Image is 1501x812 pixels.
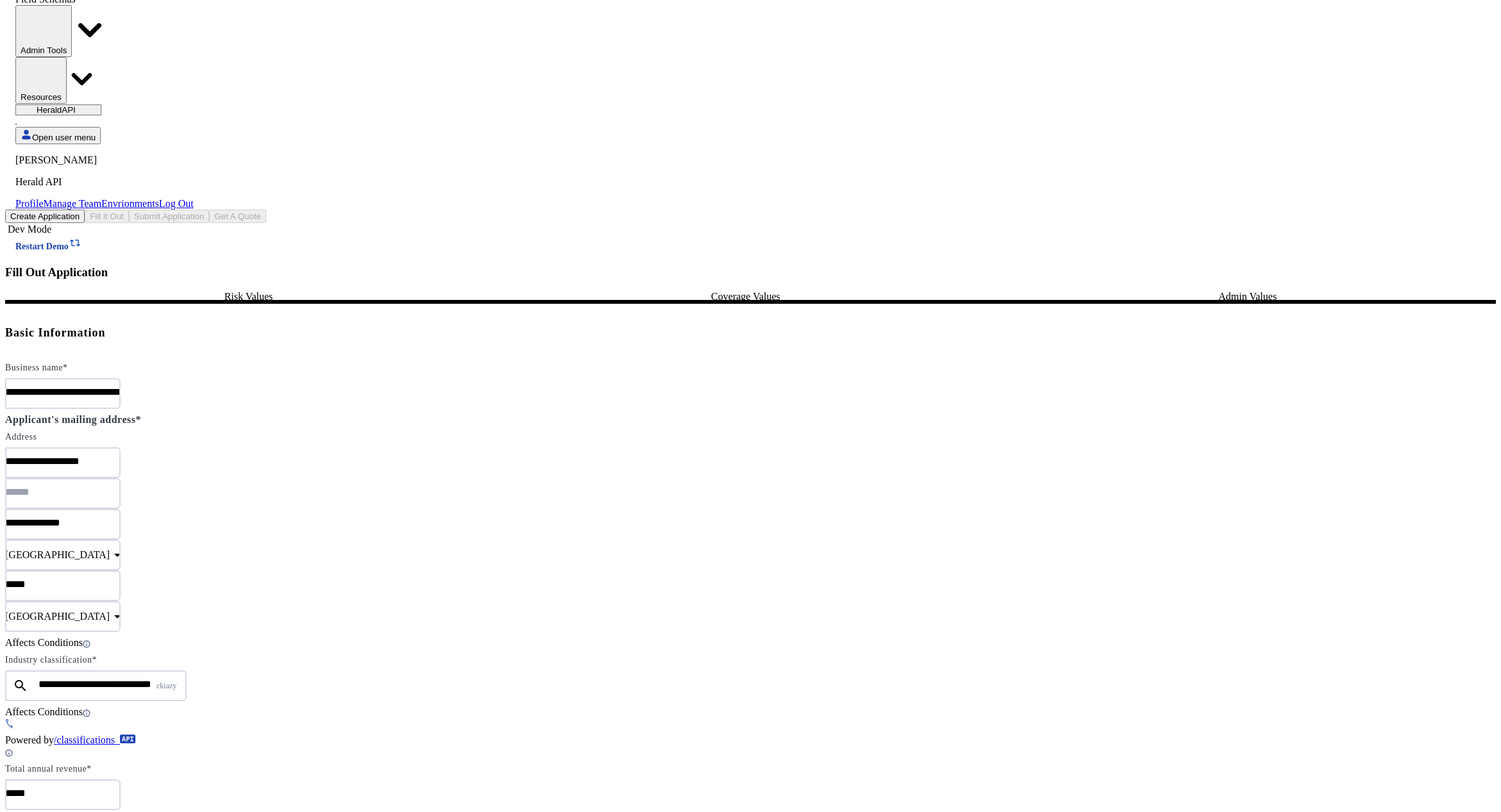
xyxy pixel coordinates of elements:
[15,198,44,209] a: Profile
[209,210,266,223] button: Get A Quote
[5,734,1496,758] div: Powered by
[5,414,141,425] label: Applicant's mailing address*
[5,678,36,693] mat-icon: search
[157,681,187,690] span: ckiazy
[15,154,194,166] p: [PERSON_NAME]
[5,265,1496,279] h3: Fill Out Application
[15,154,194,210] div: Open user menu
[5,323,1496,342] h5: Basic Information
[15,127,101,144] button: Open user menu
[1219,292,1277,302] span: Admin Values
[5,637,1496,649] div: Affects Conditions
[5,706,1496,718] div: Affects Conditions
[54,734,136,745] a: /classifications
[5,363,68,372] label: Business name*
[5,210,85,223] button: Create Application
[129,210,210,223] button: Submit Application
[225,292,273,302] span: Risk Values
[15,5,72,57] button: internal dropdown menu
[5,549,110,560] span: [GEOGRAPHIC_DATA]
[15,176,194,188] p: Herald API
[5,764,92,774] label: Total annual revenue*
[85,210,129,223] button: Fill it Out
[32,133,96,142] span: Open user menu
[711,292,781,302] span: Coverage Values
[5,224,51,235] label: Dev Mode
[5,432,37,442] label: Address
[101,198,159,209] a: Envrionments
[5,235,92,253] button: Restart Demo
[159,198,194,209] a: Log Out
[44,198,102,209] a: Manage Team
[15,57,67,104] button: Resources dropdown menu
[5,655,97,665] label: Industry classification*
[15,242,69,251] span: Restart Demo
[5,611,110,622] span: [GEOGRAPHIC_DATA]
